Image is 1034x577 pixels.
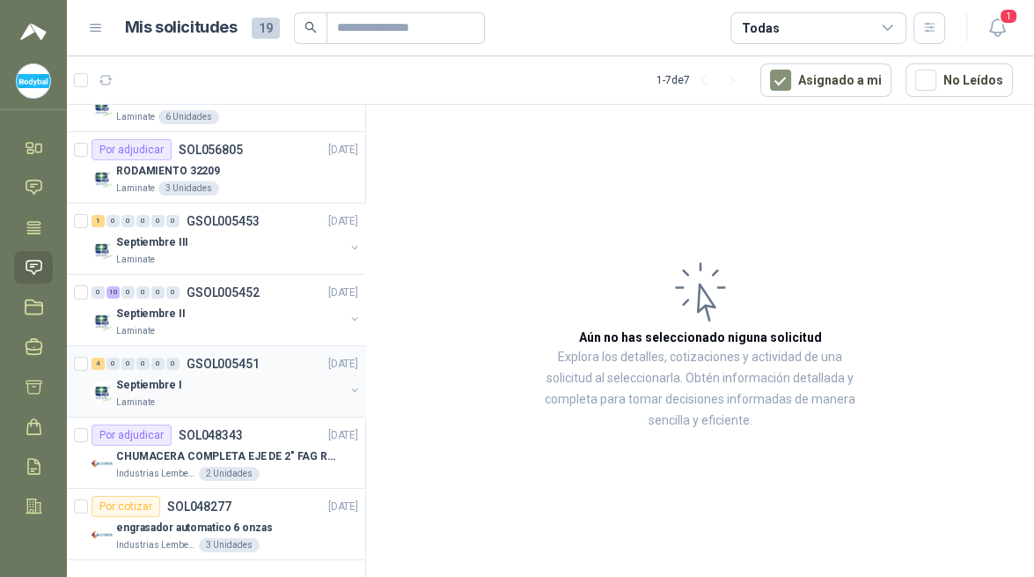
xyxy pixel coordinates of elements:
[199,538,260,552] div: 3 Unidades
[67,132,365,203] a: Por adjudicarSOL056805[DATE] Company LogoRODAMIENTO 32209Laminate3 Unidades
[906,63,1013,97] button: No Leídos
[328,285,358,301] p: [DATE]
[252,18,280,39] span: 19
[158,181,219,196] div: 3 Unidades
[92,381,113,403] img: Company Logo
[116,538,195,552] p: Industrias Lember S.A
[121,286,135,299] div: 0
[199,467,260,481] div: 2 Unidades
[304,21,317,33] span: search
[121,215,135,227] div: 0
[151,358,165,370] div: 0
[92,524,113,545] img: Company Logo
[328,356,358,373] p: [DATE]
[92,96,113,117] img: Company Logo
[92,282,362,338] a: 0 10 0 0 0 0 GSOL005452[DATE] Company LogoSeptiembre IILaminate
[151,286,165,299] div: 0
[67,418,365,489] a: Por adjudicarSOL048343[DATE] Company LogoCHUMACERA COMPLETA EJE DE 2" FAG REF: UCF211-32Industria...
[116,377,182,394] p: Septiembre I
[187,358,260,370] p: GSOL005451
[328,213,358,230] p: [DATE]
[116,467,195,481] p: Industrias Lember S.A
[187,286,260,299] p: GSOL005452
[656,66,746,94] div: 1 - 7 de 7
[166,215,180,227] div: 0
[92,453,113,474] img: Company Logo
[116,110,155,124] p: Laminate
[92,215,105,227] div: 1
[106,358,120,370] div: 0
[179,144,243,156] p: SOL056805
[166,358,180,370] div: 0
[981,12,1013,44] button: 1
[999,8,1018,25] span: 1
[579,328,822,347] h3: Aún no has seleccionado niguna solicitud
[92,139,172,160] div: Por adjudicar
[116,306,185,322] p: Septiembre II
[179,429,243,441] p: SOL048343
[92,167,113,189] img: Company Logo
[328,499,358,515] p: [DATE]
[116,396,155,410] p: Laminate
[116,163,220,180] p: RODAMIENTO 32209
[92,353,362,410] a: 4 0 0 0 0 0 GSOL005451[DATE] Company LogoSeptiembre ILaminate
[136,286,150,299] div: 0
[328,142,358,159] p: [DATE]
[166,286,180,299] div: 0
[92,286,105,299] div: 0
[92,310,113,331] img: Company Logo
[116,253,155,267] p: Laminate
[151,215,165,227] div: 0
[92,496,160,517] div: Por cotizar
[92,425,172,446] div: Por adjudicar
[116,324,155,338] p: Laminate
[158,110,219,124] div: 6 Unidades
[121,358,135,370] div: 0
[116,520,273,536] p: engrasador automatico 6 onzas
[116,448,335,465] p: CHUMACERA COMPLETA EJE DE 2" FAG REF: UCF211-32
[542,347,858,432] p: Explora los detalles, cotizaciones y actividad de una solicitud al seleccionarla. Obtén informaci...
[328,427,358,444] p: [DATE]
[116,181,155,196] p: Laminate
[116,234,188,251] p: Septiembre III
[17,64,50,98] img: Company Logo
[136,215,150,227] div: 0
[106,286,120,299] div: 10
[92,239,113,260] img: Company Logo
[20,21,47,42] img: Logo peakr
[125,15,238,41] h1: Mis solicitudes
[167,500,231,513] p: SOL048277
[187,215,260,227] p: GSOL005453
[67,489,365,560] a: Por cotizarSOL048277[DATE] Company Logoengrasador automatico 6 onzasIndustrias Lember S.A3 Unidades
[742,18,779,38] div: Todas
[92,358,105,370] div: 4
[92,211,362,267] a: 1 0 0 0 0 0 GSOL005453[DATE] Company LogoSeptiembre IIILaminate
[136,358,150,370] div: 0
[106,215,120,227] div: 0
[760,63,891,97] button: Asignado a mi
